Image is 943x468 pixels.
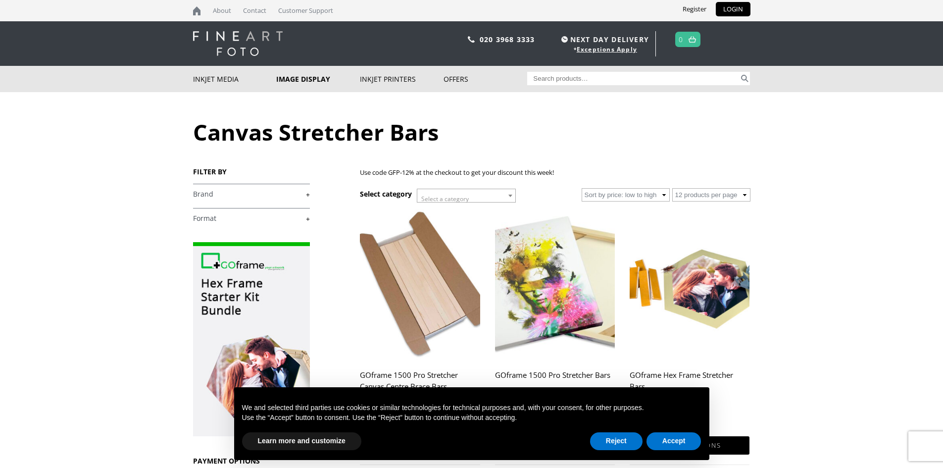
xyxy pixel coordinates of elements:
[582,188,670,202] select: Shop order
[590,432,643,450] button: Reject
[495,209,615,360] img: GOframe 1500 Pro Stretcher Bars
[193,184,310,204] h4: Brand
[716,2,750,16] a: LOGIN
[527,72,739,85] input: Search products…
[679,32,683,47] a: 0
[646,432,701,450] button: Accept
[630,209,749,430] a: GOframe Hex Frame Stretcher Bars £36.05
[360,189,412,199] h3: Select category
[675,2,714,16] a: Register
[495,209,615,430] a: GOframe 1500 Pro Stretcher Bars £15.75
[561,36,568,43] img: time.svg
[468,36,475,43] img: phone.svg
[360,66,444,92] a: Inkjet Printers
[480,35,535,44] a: 020 3968 3333
[193,31,283,56] img: logo-white.svg
[193,208,310,228] h4: Format
[242,413,701,423] p: Use the “Accept” button to consent. Use the “Reject” button to continue without accepting.
[193,242,310,436] img: promo
[577,45,637,53] a: Exceptions Apply
[360,209,480,430] a: GOframe 1500 Pro Stretcher Canvas Centre Brace Bars £8.50£7.23
[559,34,649,45] span: NEXT DAY DELIVERY
[360,209,480,360] img: GOframe 1500 Pro Stretcher Canvas Centre Brace Bars
[276,66,360,92] a: Image Display
[739,72,750,85] button: Search
[360,167,750,178] p: Use code GFP-12% at the checkout to get your discount this week!
[193,190,310,199] a: +
[689,36,696,43] img: basket.svg
[193,167,310,176] h3: FILTER BY
[193,214,310,223] a: +
[630,209,749,360] img: GOframe Hex Frame Stretcher Bars
[242,432,361,450] button: Learn more and customize
[421,195,469,203] span: Select a category
[193,456,310,466] h3: PAYMENT OPTIONS
[193,66,277,92] a: Inkjet Media
[444,66,527,92] a: Offers
[360,366,480,406] h2: GOframe 1500 Pro Stretcher Canvas Centre Brace Bars
[630,366,749,406] h2: GOframe Hex Frame Stretcher Bars
[193,117,750,147] h1: Canvas Stretcher Bars
[495,366,615,406] h2: GOframe 1500 Pro Stretcher Bars
[242,403,701,413] p: We and selected third parties use cookies or similar technologies for technical purposes and, wit...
